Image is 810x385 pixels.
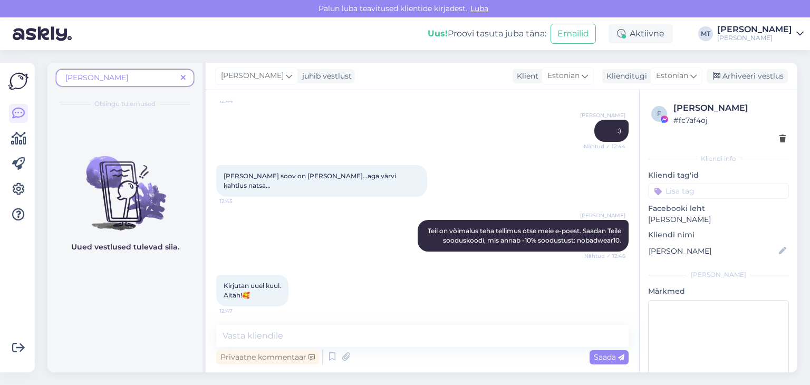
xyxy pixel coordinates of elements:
img: Askly Logo [8,71,28,91]
span: 12:45 [219,197,259,205]
p: Uued vestlused tulevad siia. [71,242,179,253]
span: Teil on võimalus teha tellimus otse meie e-poest. Saadan Teile sooduskoodi, mis annab -10% soodus... [428,227,623,244]
span: Saada [594,352,624,362]
span: Kirjutan uuel kuul. Aitäh!🥰 [224,282,281,299]
span: 12:44 [219,97,259,105]
button: Emailid [551,24,596,44]
div: juhib vestlust [298,71,352,82]
div: [PERSON_NAME] [717,25,792,34]
span: [PERSON_NAME] [580,111,625,119]
div: Arhiveeri vestlus [707,69,788,83]
div: # fc7af4oj [673,114,786,126]
p: Kliendi nimi [648,229,789,240]
span: Nähtud ✓ 12:44 [584,142,625,150]
div: Proovi tasuta juba täna: [428,27,546,40]
span: [PERSON_NAME] [221,70,284,82]
span: Otsingu tulemused [94,99,156,109]
span: 12:47 [219,307,259,315]
div: [PERSON_NAME] [673,102,786,114]
div: [PERSON_NAME] [717,34,792,42]
span: Estonian [656,70,688,82]
div: Privaatne kommentaar [216,350,319,364]
input: Lisa tag [648,183,789,199]
span: [PERSON_NAME] [65,73,128,82]
p: Märkmed [648,286,789,297]
a: [PERSON_NAME][PERSON_NAME] [717,25,804,42]
div: MT [698,26,713,41]
span: :) [618,127,621,134]
span: [PERSON_NAME] soov on [PERSON_NAME]...aga värvi kahtlus natsa... [224,172,398,189]
div: Klienditugi [602,71,647,82]
div: Klient [513,71,538,82]
input: Lisa nimi [649,245,777,257]
img: No chats [47,137,202,232]
div: [PERSON_NAME] [648,270,789,280]
div: Kliendi info [648,154,789,163]
span: [PERSON_NAME] [580,211,625,219]
span: Nähtud ✓ 12:46 [584,252,625,260]
span: Luba [467,4,491,13]
b: Uus! [428,28,448,38]
span: f [657,110,661,118]
span: Estonian [547,70,580,82]
p: [PERSON_NAME] [648,214,789,225]
div: Aktiivne [609,24,673,43]
p: Facebooki leht [648,203,789,214]
p: Kliendi tag'id [648,170,789,181]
